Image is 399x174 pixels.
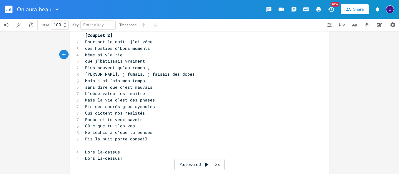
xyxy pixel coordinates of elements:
[85,149,120,155] span: Dors là-dessus
[353,7,364,12] div: Share
[85,39,152,45] span: Pourtant la nuit, j'ai vécu
[174,159,225,170] div: Autoscroll
[331,2,339,7] div: New
[386,5,394,13] div: guillaumebelanger28
[85,52,123,58] span: Même si y'a rie
[119,23,137,27] div: Transpose
[85,71,195,77] span: [PERSON_NAME], j'fumais, j'faisais des dopes
[85,117,142,122] span: Faque si tu veux savoir
[85,110,145,116] span: Qui dictent nos réalités
[85,129,152,135] span: Réfléchis à c'que tu penses
[85,104,155,109] span: Pis des sacrés gros symboles
[42,23,49,27] div: BPM
[85,58,145,64] span: que j'bâtissais vraiment
[17,7,51,12] span: On aura beau
[85,45,150,51] span: des hosties d'bons moments
[85,91,145,96] span: L'observateur est maître
[72,23,79,27] div: Key
[85,84,152,90] span: sans dire que c'est mauvais
[341,4,369,14] button: Share
[85,32,113,38] span: [Couplet 2]
[85,97,155,103] span: Mais la vie c'est des phases
[85,123,135,129] span: Où c'que tu t'en vas
[83,22,104,28] span: Enter a key
[85,136,147,142] span: Pis la nuit porte conseil
[85,155,123,161] span: Dors là-dessus!
[325,4,337,15] button: New
[85,78,147,83] span: Mais j'ai fais mon temps,
[212,159,223,170] div: 3x
[386,2,394,16] button: G
[85,65,150,70] span: Plus souvent qu'autrement,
